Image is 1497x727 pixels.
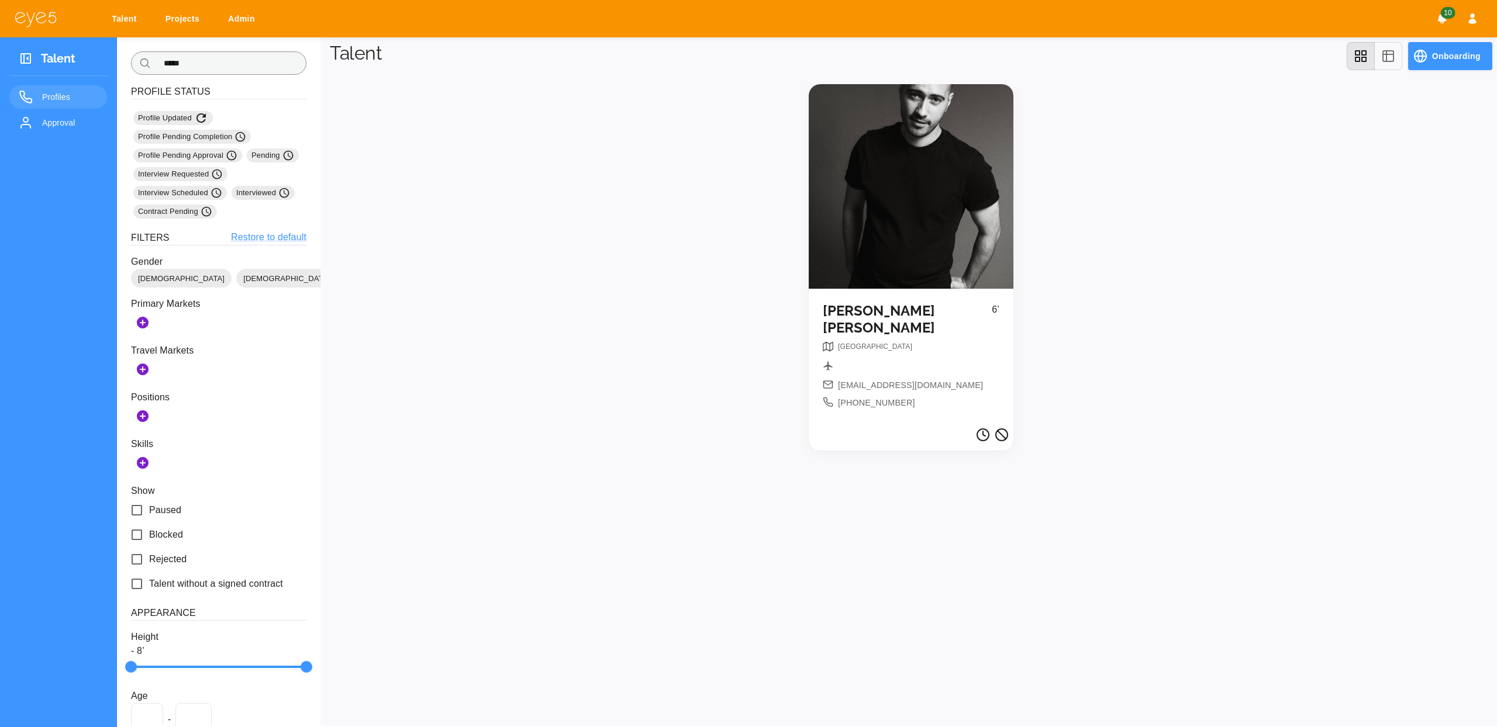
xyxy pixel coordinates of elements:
h6: Appearance [131,605,306,621]
p: Primary Markets [131,297,306,311]
button: Onboarding [1408,42,1492,70]
p: - 8’ [131,644,306,658]
a: Restore to default [231,230,306,245]
div: Pending [247,148,299,162]
div: [DEMOGRAPHIC_DATA] [236,269,337,288]
h3: Talent [41,51,75,70]
button: Add Skills [131,451,154,475]
span: Blocked [149,528,183,542]
div: Profile Pending Completion [133,130,251,144]
div: Profile Updated [133,111,213,125]
p: Gender [131,255,306,269]
div: Contract Pending [133,205,217,219]
button: grid [1347,42,1375,70]
span: Talent without a signed contract [149,577,283,591]
span: Approval [42,116,98,130]
span: Interview Requested [138,168,223,180]
button: Notifications [1432,8,1453,29]
button: Add Positions [131,404,154,428]
h6: Profile Status [131,84,306,99]
span: Profile Pending Completion [138,131,246,143]
h6: Filters [131,230,170,245]
p: Travel Markets [131,344,306,358]
span: [PHONE_NUMBER] [838,397,915,410]
span: Pending [251,150,294,161]
p: Show [131,484,306,498]
span: Profiles [42,90,98,104]
span: Interviewed [236,187,290,199]
span: Rejected [149,552,187,566]
a: Profiles [9,85,107,109]
div: [DEMOGRAPHIC_DATA] [131,269,232,288]
a: Admin [220,8,267,30]
span: Profile Pending Approval [138,150,237,161]
button: table [1374,42,1402,70]
span: [DEMOGRAPHIC_DATA] [131,273,232,285]
p: Skills [131,437,306,451]
span: 10 [1440,7,1455,19]
span: - [168,712,171,726]
p: Height [131,630,306,644]
p: Positions [131,390,306,404]
p: 6’ [992,303,999,341]
span: Paused [149,503,181,517]
button: Add Markets [131,311,154,334]
a: Talent [104,8,149,30]
h5: [PERSON_NAME] [PERSON_NAME] [823,303,992,337]
div: view [1347,42,1402,70]
span: [DEMOGRAPHIC_DATA] [236,273,337,285]
h1: Talent [330,42,382,64]
div: Profile Pending Approval [133,148,242,162]
div: Interview Requested [133,167,227,181]
button: Add Secondary Markets [131,358,154,381]
span: Contract Pending [138,206,212,217]
a: [PERSON_NAME] [PERSON_NAME]6’breadcrumb[EMAIL_ADDRESS][DOMAIN_NAME][PHONE_NUMBER] [809,84,1013,423]
nav: breadcrumb [838,341,912,356]
a: Approval [9,111,107,134]
span: [GEOGRAPHIC_DATA] [838,342,912,351]
span: [EMAIL_ADDRESS][DOMAIN_NAME] [838,379,983,392]
span: Profile Updated [138,111,208,125]
div: Interview Scheduled [133,186,227,200]
img: eye5 [14,11,57,27]
p: Age [131,689,306,703]
a: Projects [158,8,211,30]
div: Interviewed [232,186,295,200]
span: Interview Scheduled [138,187,222,199]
